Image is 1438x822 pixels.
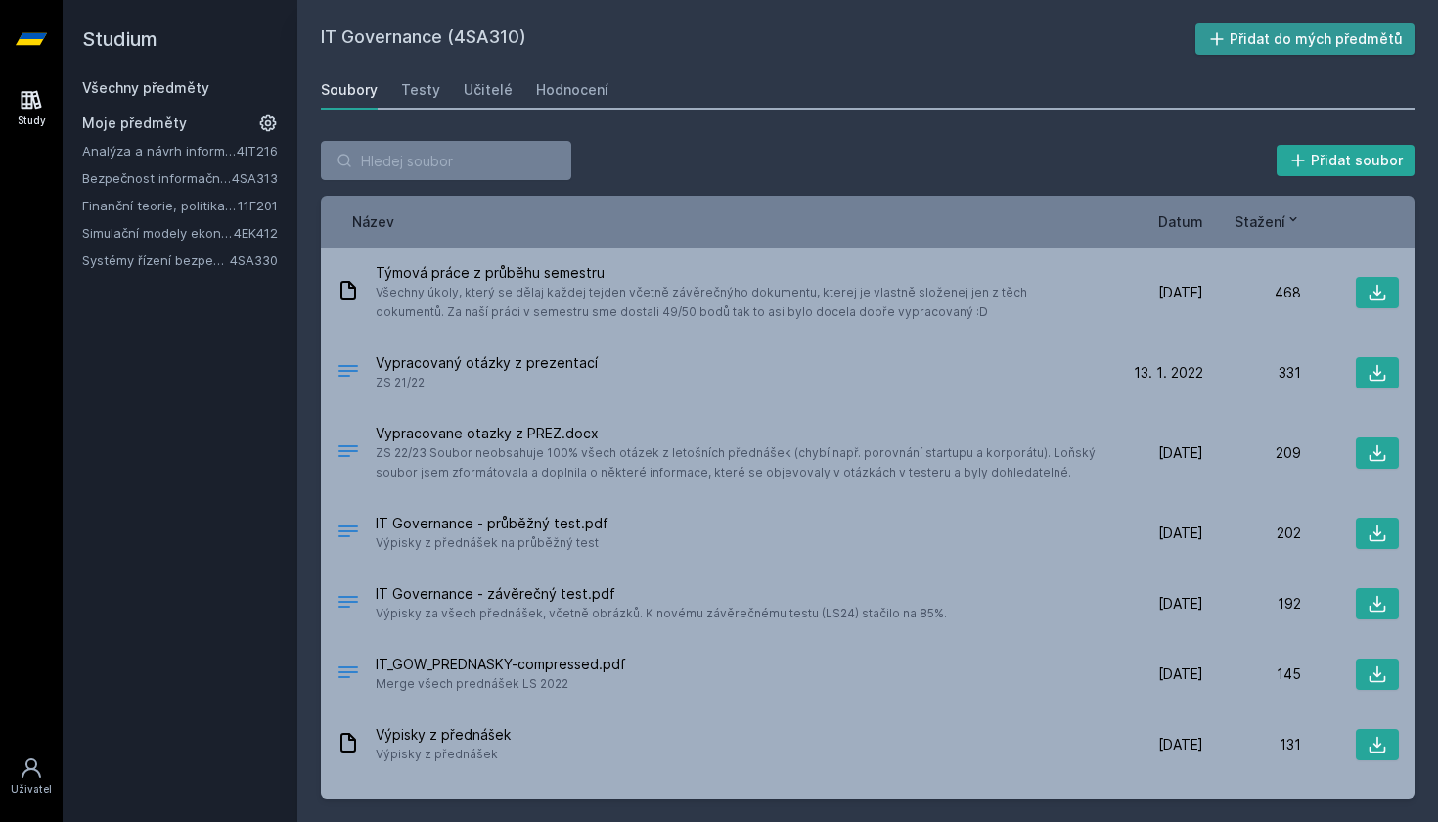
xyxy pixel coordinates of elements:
div: Soubory [321,80,378,100]
a: 4SA330 [230,252,278,268]
a: Hodnocení [536,70,608,110]
a: Učitelé [464,70,513,110]
span: Vypracovane otazky z PREZ.docx [376,424,1098,443]
a: Study [4,78,59,138]
div: 468 [1203,283,1301,302]
span: Týmová práce z průběhu semestru [376,263,1098,283]
span: 13. 1. 2022 [1134,363,1203,383]
span: [DATE] [1158,283,1203,302]
span: Vypracované zkušební okruhy [376,796,1098,815]
span: [DATE] [1158,524,1203,543]
button: Stažení [1235,211,1301,232]
div: PDF [337,661,360,689]
div: 131 [1203,735,1301,754]
a: 11F201 [238,198,278,213]
a: 4IT216 [237,143,278,159]
span: ZS 21/22 [376,373,598,392]
span: IT_GOW_PREDNASKY-compressed.pdf [376,655,626,674]
span: [DATE] [1158,664,1203,684]
div: DOCX [337,439,360,468]
button: Datum [1158,211,1203,232]
span: IT Governance - průběžný test.pdf [376,514,608,533]
a: Soubory [321,70,378,110]
div: Testy [401,80,440,100]
a: 4SA313 [232,170,278,186]
div: PDF [337,590,360,618]
span: [DATE] [1158,735,1203,754]
div: PDF [337,520,360,548]
span: [DATE] [1158,594,1203,614]
a: Testy [401,70,440,110]
a: 4EK412 [234,225,278,241]
button: Přidat soubor [1277,145,1416,176]
span: [DATE] [1158,443,1203,463]
a: Bezpečnost informačních systémů [82,168,232,188]
div: 331 [1203,363,1301,383]
a: Simulační modely ekonomických procesů [82,223,234,243]
a: Uživatel [4,747,59,806]
button: Název [352,211,394,232]
div: Hodnocení [536,80,608,100]
div: Study [18,114,46,128]
span: Všechny úkoly, který se dělaj každej tejden včetně závěrečnýho dokumentu, kterej je vlastně slože... [376,283,1098,322]
span: Stažení [1235,211,1285,232]
span: Výpisky z přednášek [376,725,511,745]
a: Finanční teorie, politika a instituce [82,196,238,215]
div: 192 [1203,594,1301,614]
span: Výpisky z přednášek na průběžný test [376,533,608,553]
div: .DOCX [337,359,360,388]
span: Moje předměty [82,114,187,133]
div: 145 [1203,664,1301,684]
div: 209 [1203,443,1301,463]
span: Vypracovaný otázky z prezentací [376,353,598,373]
a: Analýza a návrh informačních systémů [82,141,237,160]
input: Hledej soubor [321,141,571,180]
span: IT Governance - závěrečný test.pdf [376,584,947,604]
span: Výpisky z přednášek [376,745,511,764]
span: Výpisky za všech přednášek, včetně obrázků. K novému závěrečnému testu (LS24) stačilo na 85%. [376,604,947,623]
h2: IT Governance (4SA310) [321,23,1195,55]
button: Přidat do mých předmětů [1195,23,1416,55]
div: 202 [1203,524,1301,543]
span: ZS 22/23 Soubor neobsahuje 100% všech otázek z letošních přednášek (chybí např. porovnání startup... [376,443,1098,482]
a: Všechny předměty [82,79,209,96]
div: Uživatel [11,782,52,797]
span: Merge všech prednášek LS 2022 [376,674,626,694]
a: Systémy řízení bezpečnostních událostí [82,251,230,270]
div: Učitelé [464,80,513,100]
